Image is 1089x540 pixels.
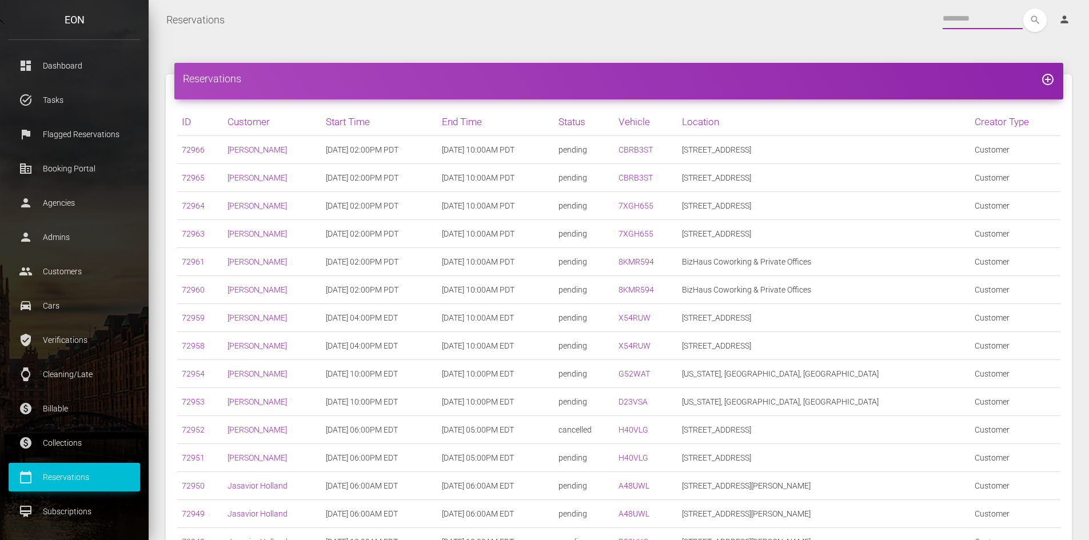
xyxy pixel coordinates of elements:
a: 72963 [182,229,205,238]
p: Agencies [17,194,131,211]
p: Cars [17,297,131,314]
td: Customer [970,220,1060,248]
a: 72950 [182,481,205,490]
a: 72949 [182,509,205,518]
td: Customer [970,360,1060,388]
td: Customer [970,136,1060,164]
td: [STREET_ADDRESS] [677,220,970,248]
a: card_membership Subscriptions [9,497,140,526]
a: Jasavior Holland [228,509,288,518]
a: dashboard Dashboard [9,51,140,80]
td: Customer [970,388,1060,416]
td: [STREET_ADDRESS] [677,416,970,444]
td: Customer [970,472,1060,500]
a: X54RUW [619,341,651,350]
a: 72960 [182,285,205,294]
a: 72959 [182,313,205,322]
td: [US_STATE], [GEOGRAPHIC_DATA], [GEOGRAPHIC_DATA] [677,388,970,416]
td: [US_STATE], [GEOGRAPHIC_DATA], [GEOGRAPHIC_DATA] [677,360,970,388]
a: [PERSON_NAME] [228,341,287,350]
td: pending [554,332,614,360]
a: 72958 [182,341,205,350]
p: Billable [17,400,131,417]
td: Customer [970,192,1060,220]
td: pending [554,164,614,192]
td: [DATE] 06:00AM EDT [437,500,553,528]
a: 72964 [182,201,205,210]
td: Customer [970,304,1060,332]
p: Reservations [17,469,131,486]
a: person [1050,9,1080,31]
p: Collections [17,434,131,451]
th: Customer [223,108,321,136]
a: 8KMR594 [619,257,654,266]
a: calendar_today Reservations [9,463,140,491]
td: Customer [970,416,1060,444]
td: pending [554,360,614,388]
td: Customer [970,164,1060,192]
a: 72952 [182,425,205,434]
td: [DATE] 02:00PM PDT [321,136,437,164]
td: [DATE] 10:00AM PDT [437,220,553,248]
a: [PERSON_NAME] [228,257,287,266]
td: pending [554,388,614,416]
a: [PERSON_NAME] [228,229,287,238]
td: Customer [970,248,1060,276]
a: [PERSON_NAME] [228,145,287,154]
a: 72954 [182,369,205,378]
td: [STREET_ADDRESS] [677,192,970,220]
td: pending [554,136,614,164]
a: watch Cleaning/Late [9,360,140,389]
th: Location [677,108,970,136]
a: verified_user Verifications [9,326,140,354]
p: Customers [17,263,131,280]
td: Customer [970,500,1060,528]
td: [STREET_ADDRESS] [677,332,970,360]
td: pending [554,276,614,304]
td: Customer [970,332,1060,360]
td: [DATE] 02:00PM PDT [321,220,437,248]
th: Start Time [321,108,437,136]
a: paid Billable [9,394,140,423]
a: corporate_fare Booking Portal [9,154,140,183]
td: BizHaus Coworking & Private Offices [677,276,970,304]
td: pending [554,304,614,332]
a: 72961 [182,257,205,266]
td: pending [554,192,614,220]
a: [PERSON_NAME] [228,425,287,434]
td: pending [554,444,614,472]
a: A48UWL [619,509,649,518]
td: BizHaus Coworking & Private Offices [677,248,970,276]
td: [DATE] 05:00PM EDT [437,444,553,472]
p: Dashboard [17,57,131,74]
td: [DATE] 10:00AM PDT [437,248,553,276]
th: Vehicle [614,108,677,136]
td: [DATE] 10:00AM PDT [437,276,553,304]
p: Cleaning/Late [17,366,131,383]
a: 72953 [182,397,205,406]
td: [STREET_ADDRESS] [677,304,970,332]
td: cancelled [554,416,614,444]
a: 7XGH655 [619,201,653,210]
a: [PERSON_NAME] [228,173,287,182]
td: [STREET_ADDRESS] [677,444,970,472]
td: pending [554,220,614,248]
a: [PERSON_NAME] [228,201,287,210]
td: [DATE] 06:00PM EDT [321,416,437,444]
td: [DATE] 02:00PM PDT [321,164,437,192]
td: [DATE] 10:00PM EDT [321,388,437,416]
a: D23VSA [619,397,648,406]
th: End Time [437,108,553,136]
td: [DATE] 06:00AM EDT [437,472,553,500]
td: [DATE] 02:00PM PDT [321,248,437,276]
a: [PERSON_NAME] [228,397,287,406]
td: [DATE] 10:00AM EDT [437,304,553,332]
td: [DATE] 10:00PM EDT [437,388,553,416]
td: [STREET_ADDRESS][PERSON_NAME] [677,500,970,528]
td: pending [554,248,614,276]
td: [DATE] 10:00AM PDT [437,164,553,192]
a: drive_eta Cars [9,291,140,320]
a: 72966 [182,145,205,154]
td: [DATE] 06:00PM EDT [321,444,437,472]
a: [PERSON_NAME] [228,313,287,322]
